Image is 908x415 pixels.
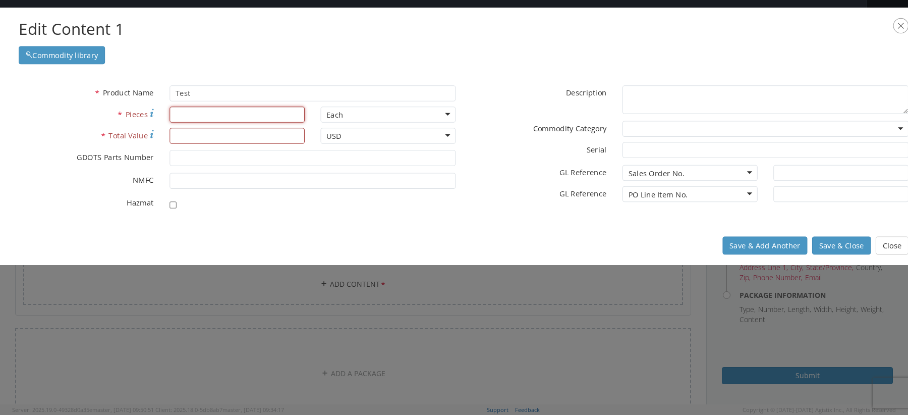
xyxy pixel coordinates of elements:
[326,131,341,141] div: USD
[103,88,154,98] span: Product Name
[108,130,148,140] span: Total Value
[559,188,606,198] span: GL Reference
[533,123,607,133] span: Commodity Category
[126,109,148,119] span: Pieces
[326,110,344,120] div: Each
[566,87,607,97] span: Description
[629,169,685,179] div: Sales Order No.
[19,46,105,64] button: Commodity library
[127,197,154,207] span: Hazmat
[587,144,607,154] span: Serial
[812,236,871,254] button: Save & Close
[133,175,154,185] span: NMFC
[722,236,807,254] button: Save & Add Another
[77,152,153,162] span: GDOTS Parts Number
[559,167,606,177] span: GL Reference
[629,190,688,200] div: PO Line Item No.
